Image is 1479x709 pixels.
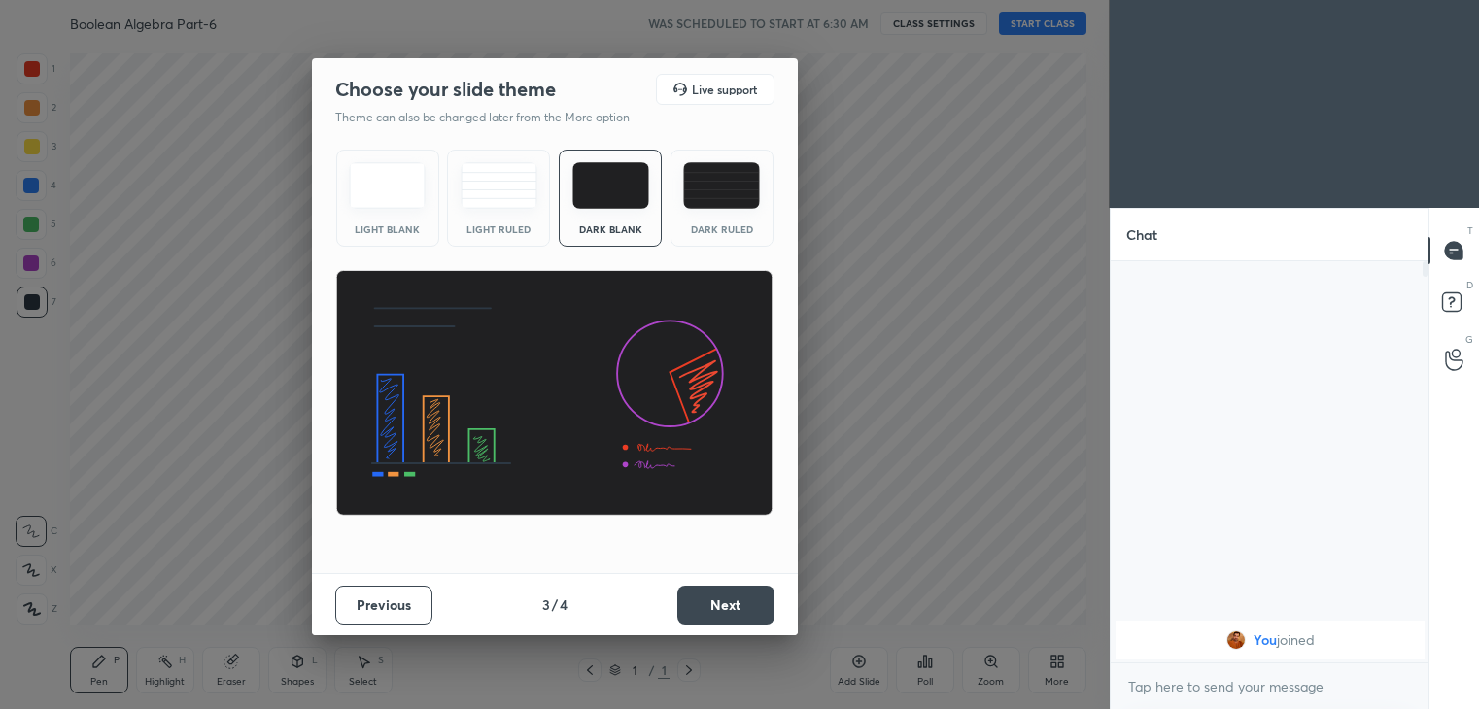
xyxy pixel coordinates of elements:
[1111,617,1429,663] div: grid
[552,594,558,615] h4: /
[1225,630,1245,650] img: 5786bad726924fb0bb2bae2edf64aade.jpg
[335,77,556,102] h2: Choose your slide theme
[677,586,774,625] button: Next
[542,594,550,615] h4: 3
[1111,209,1173,260] p: Chat
[335,109,650,126] p: Theme can also be changed later from the More option
[349,224,427,234] div: Light Blank
[560,594,568,615] h4: 4
[683,162,760,209] img: darkRuledTheme.de295e13.svg
[335,270,774,517] img: darkThemeBanner.d06ce4a2.svg
[349,162,426,209] img: lightTheme.e5ed3b09.svg
[461,162,537,209] img: lightRuledTheme.5fabf969.svg
[683,224,761,234] div: Dark Ruled
[1465,332,1473,347] p: G
[692,84,757,95] h5: Live support
[1467,223,1473,238] p: T
[335,586,432,625] button: Previous
[1466,278,1473,292] p: D
[460,224,537,234] div: Light Ruled
[1253,632,1276,648] span: You
[571,224,649,234] div: Dark Blank
[1276,632,1314,648] span: joined
[572,162,649,209] img: darkTheme.f0cc69e5.svg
